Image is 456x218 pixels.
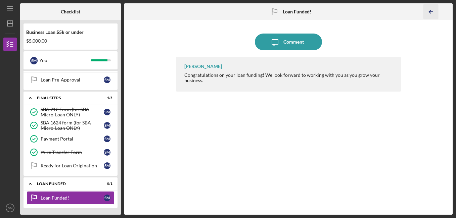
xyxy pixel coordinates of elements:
div: Payment Portal [41,136,104,142]
div: S M [104,109,110,115]
div: SBA 1624 form (for SBA Micro-Loan ONLY) [41,120,104,131]
button: SM [3,201,17,215]
div: S M [104,149,110,156]
a: SBA 1624 form (for SBA Micro-Loan ONLY)SM [27,119,114,132]
div: You [39,55,91,66]
a: Payment PortalSM [27,132,114,146]
div: 0 / 1 [100,182,112,186]
div: S M [30,57,38,64]
text: SM [8,206,12,210]
div: [PERSON_NAME] [184,64,222,69]
div: Congratulations on your loan funding! We look forward to working with you as you grow your business. [184,72,395,83]
a: Wire Transfer FormSM [27,146,114,159]
div: Loan Funded! [41,195,104,201]
div: 4 / 5 [100,96,112,100]
div: Final Steps [37,96,96,100]
div: S M [104,195,110,201]
div: S M [104,162,110,169]
button: Comment [255,34,322,50]
a: SBA 912 Form (for SBA Micro-Loan ONLY)SM [27,105,114,119]
div: S M [104,76,110,83]
a: Loan Funded!SM [27,191,114,205]
div: Comment [283,34,304,50]
div: $5,000.00 [26,38,115,44]
div: Business Loan $5k or under [26,30,115,35]
div: Loan Pre-Approval [41,77,104,83]
div: LOAN FUNDED [37,182,96,186]
div: S M [104,122,110,129]
b: Loan Funded! [283,9,311,14]
a: Loan Pre-ApprovalSM [27,73,114,87]
div: Wire Transfer Form [41,150,104,155]
div: Ready for Loan Origination [41,163,104,168]
a: Ready for Loan OriginationSM [27,159,114,172]
b: Checklist [61,9,80,14]
div: SBA 912 Form (for SBA Micro-Loan ONLY) [41,107,104,117]
div: S M [104,135,110,142]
